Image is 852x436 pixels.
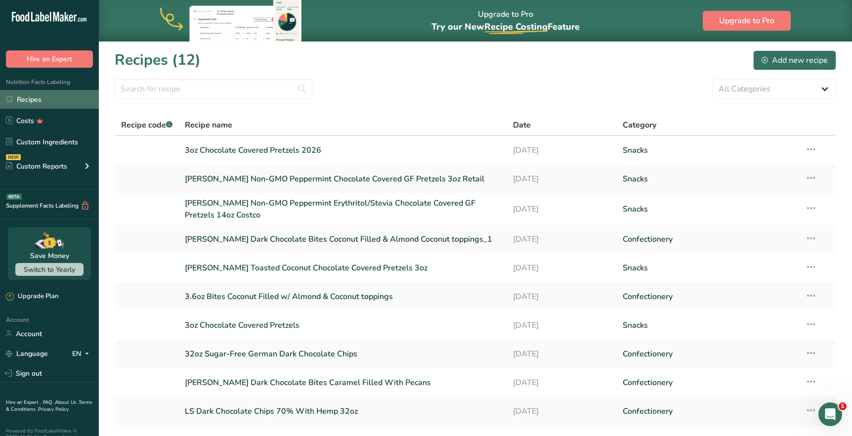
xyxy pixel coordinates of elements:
[185,197,502,221] a: [PERSON_NAME] Non-GMO Peppermint Erythritol/Stevia Chocolate Covered GF Pretzels 14oz Costco
[623,119,656,131] span: Category
[185,344,502,364] a: 32oz Sugar-Free German Dark Chocolate Chips
[431,21,580,33] span: Try our New Feature
[623,401,793,422] a: Confectionery
[185,286,502,307] a: 3.6oz Bites Coconut Filled w/ Almond & Coconut toppings
[513,197,611,221] a: [DATE]
[623,197,793,221] a: Snacks
[185,119,232,131] span: Recipe name
[185,229,502,250] a: [PERSON_NAME] Dark Chocolate Bites Coconut Filled & Almond Coconut toppings_1
[818,402,842,426] iframe: Intercom live chat
[623,315,793,336] a: Snacks
[185,140,502,161] a: 3oz Chocolate Covered Pretzels 2026
[6,399,41,406] a: Hire an Expert .
[24,265,75,274] span: Switch to Yearly
[6,154,21,160] div: NEW
[185,401,502,422] a: LS Dark Chocolate Chips 70% With Hemp 32oz
[185,169,502,189] a: [PERSON_NAME] Non-GMO Peppermint Chocolate Covered GF Pretzels 3oz Retail
[623,344,793,364] a: Confectionery
[38,406,69,413] a: Privacy Policy
[121,120,172,131] span: Recipe code
[185,258,502,278] a: [PERSON_NAME] Toasted Coconut Chocolate Covered Pretzels 3oz
[753,50,836,70] button: Add new recipe
[6,161,67,172] div: Custom Reports
[185,372,502,393] a: [PERSON_NAME] Dark Chocolate Bites Caramel Filled With Pecans
[623,169,793,189] a: Snacks
[6,292,58,302] div: Upgrade Plan
[762,54,828,66] div: Add new recipe
[6,399,92,413] a: Terms & Conditions .
[431,0,580,42] div: Upgrade to Pro
[30,251,69,261] div: Save Money
[115,79,312,99] input: Search for recipe
[6,194,22,200] div: BETA
[185,315,502,336] a: 3oz Chocolate Covered Pretzels
[513,229,611,250] a: [DATE]
[623,140,793,161] a: Snacks
[623,372,793,393] a: Confectionery
[513,401,611,422] a: [DATE]
[513,315,611,336] a: [DATE]
[513,119,531,131] span: Date
[513,258,611,278] a: [DATE]
[55,399,79,406] a: About Us .
[623,258,793,278] a: Snacks
[513,344,611,364] a: [DATE]
[15,263,84,276] button: Switch to Yearly
[513,372,611,393] a: [DATE]
[719,15,774,27] span: Upgrade to Pro
[623,229,793,250] a: Confectionery
[72,348,93,359] div: EN
[513,286,611,307] a: [DATE]
[6,50,93,68] button: Hire an Expert
[513,140,611,161] a: [DATE]
[6,345,48,362] a: Language
[839,402,847,410] span: 1
[43,399,55,406] a: FAQ .
[484,21,548,33] span: Recipe Costing
[623,286,793,307] a: Confectionery
[703,11,791,31] button: Upgrade to Pro
[513,169,611,189] a: [DATE]
[115,49,201,71] h1: Recipes (12)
